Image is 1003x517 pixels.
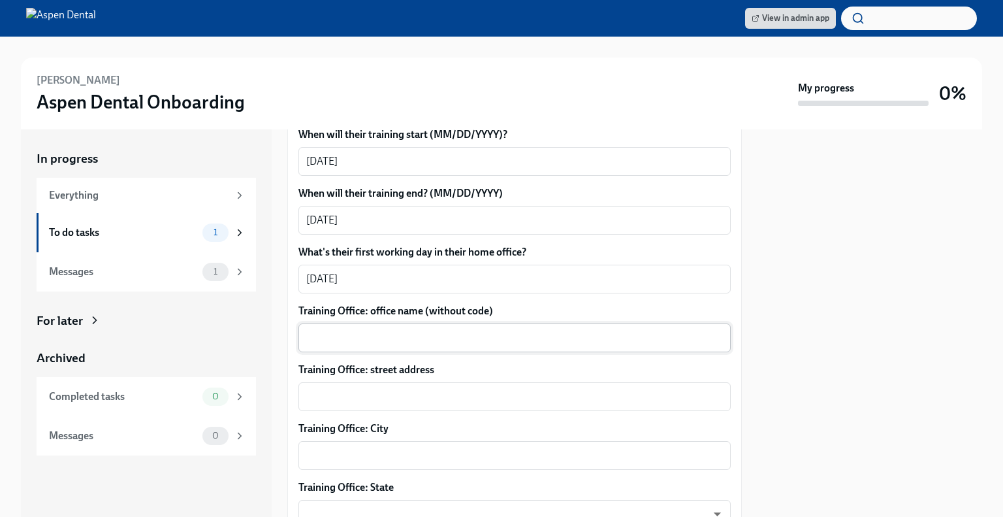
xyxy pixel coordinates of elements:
[26,8,96,29] img: Aspen Dental
[37,312,83,329] div: For later
[298,480,731,495] label: Training Office: State
[49,390,197,404] div: Completed tasks
[298,186,731,201] label: When will their training end? (MM/DD/YYYY)
[49,188,229,203] div: Everything
[37,350,256,367] a: Archived
[49,429,197,443] div: Messages
[298,245,731,259] label: What's their first working day in their home office?
[37,90,245,114] h3: Aspen Dental Onboarding
[306,212,723,228] textarea: [DATE]
[37,416,256,456] a: Messages0
[298,304,731,318] label: Training Office: office name (without code)
[37,252,256,292] a: Messages1
[798,81,854,95] strong: My progress
[298,422,731,436] label: Training Office: City
[37,73,120,88] h6: [PERSON_NAME]
[752,12,829,25] span: View in admin app
[298,363,731,377] label: Training Office: street address
[37,150,256,167] a: In progress
[939,82,966,105] h3: 0%
[306,271,723,287] textarea: [DATE]
[206,267,225,276] span: 1
[37,377,256,416] a: Completed tasks0
[204,392,227,401] span: 0
[206,227,225,237] span: 1
[37,213,256,252] a: To do tasks1
[204,431,227,441] span: 0
[37,312,256,329] a: For later
[298,127,731,142] label: When will their training start (MM/DD/YYYY)?
[37,178,256,213] a: Everything
[306,154,723,169] textarea: [DATE]
[49,265,197,279] div: Messages
[49,225,197,240] div: To do tasks
[745,8,836,29] a: View in admin app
